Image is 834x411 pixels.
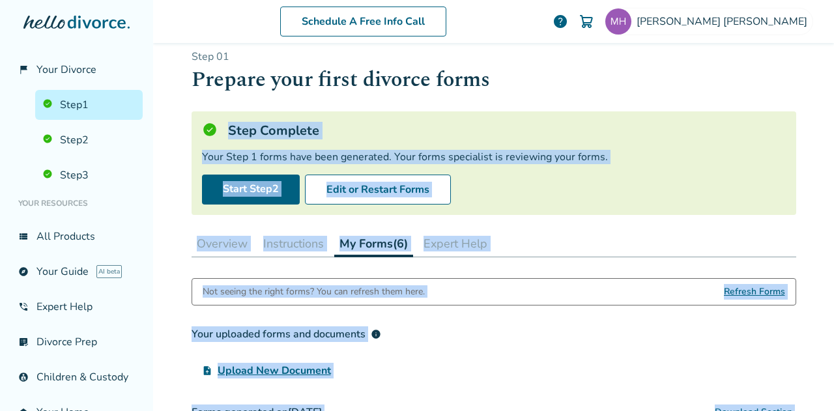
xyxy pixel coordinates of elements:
[202,150,786,164] div: Your Step 1 forms have been generated. Your forms specialist is reviewing your forms.
[18,266,29,277] span: explore
[280,7,446,36] a: Schedule A Free Info Call
[334,231,413,257] button: My Forms(6)
[203,279,425,305] div: Not seeing the right forms? You can refresh them here.
[305,175,451,205] button: Edit or Restart Forms
[35,90,143,120] a: Step1
[10,221,143,251] a: view_listAll Products
[192,326,381,342] div: Your uploaded forms and documents
[192,64,796,96] h1: Prepare your first divorce forms
[192,50,796,64] p: Step 0 1
[202,365,212,376] span: upload_file
[18,302,29,312] span: phone_in_talk
[10,292,143,322] a: phone_in_talkExpert Help
[35,160,143,190] a: Step3
[553,14,568,29] a: help
[10,257,143,287] a: exploreYour GuideAI beta
[18,64,29,75] span: flag_2
[35,125,143,155] a: Step2
[10,362,143,392] a: account_childChildren & Custody
[10,55,143,85] a: flag_2Your Divorce
[228,122,319,139] h5: Step Complete
[724,279,785,305] span: Refresh Forms
[418,231,493,257] button: Expert Help
[605,8,631,35] img: mhodges.atx@gmail.com
[192,231,253,257] button: Overview
[96,265,122,278] span: AI beta
[10,190,143,216] li: Your Resources
[18,231,29,242] span: view_list
[258,231,329,257] button: Instructions
[18,372,29,382] span: account_child
[769,348,834,411] iframe: Chat Widget
[579,14,594,29] img: Cart
[371,329,381,339] span: info
[18,337,29,347] span: list_alt_check
[202,175,300,205] a: Start Step2
[36,63,96,77] span: Your Divorce
[637,14,812,29] span: [PERSON_NAME] [PERSON_NAME]
[218,363,331,378] span: Upload New Document
[10,327,143,357] a: list_alt_checkDivorce Prep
